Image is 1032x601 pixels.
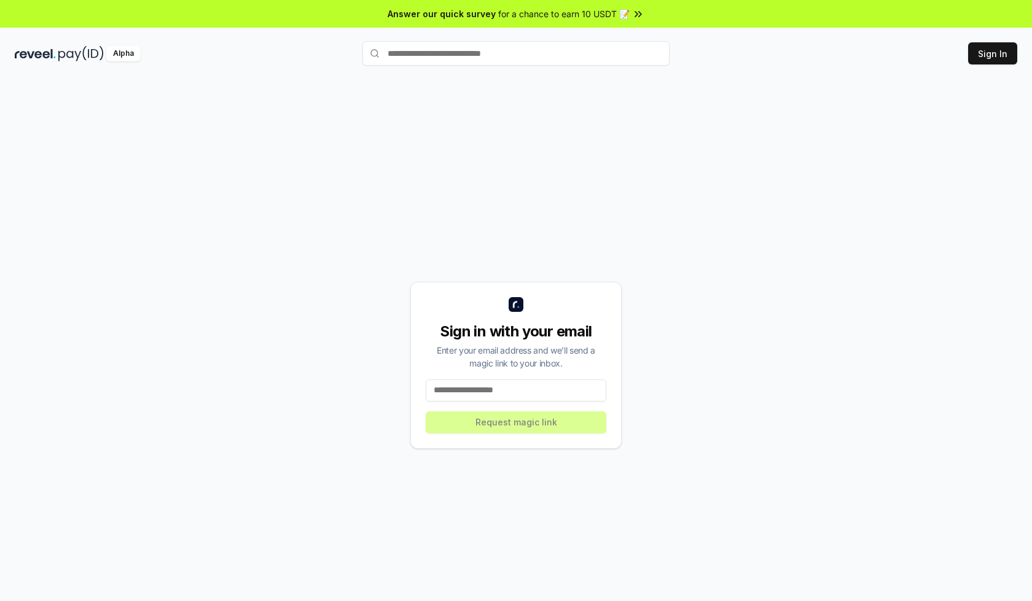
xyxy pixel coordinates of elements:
[106,46,141,61] div: Alpha
[509,297,523,312] img: logo_small
[58,46,104,61] img: pay_id
[15,46,56,61] img: reveel_dark
[426,344,606,370] div: Enter your email address and we’ll send a magic link to your inbox.
[968,42,1017,64] button: Sign In
[498,7,630,20] span: for a chance to earn 10 USDT 📝
[426,322,606,341] div: Sign in with your email
[388,7,496,20] span: Answer our quick survey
